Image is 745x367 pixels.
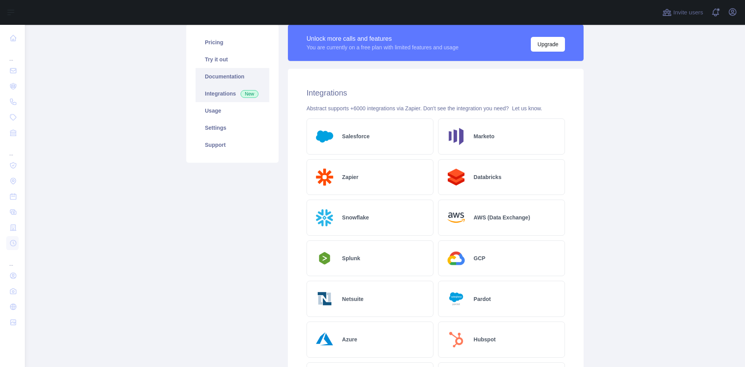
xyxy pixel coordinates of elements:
a: Pricing [196,34,269,51]
img: Logo [445,125,468,148]
a: Usage [196,102,269,119]
img: Logo [313,206,336,229]
img: Logo [445,206,468,229]
div: You are currently on a free plan with limited features and usage [307,43,459,51]
div: ... [6,252,19,267]
div: Unlock more calls and features [307,34,459,43]
a: Documentation [196,68,269,85]
button: Invite users [661,6,705,19]
button: Upgrade [531,37,565,52]
img: Logo [313,125,336,148]
span: New [241,90,258,98]
h2: Zapier [342,173,359,181]
img: Logo [445,247,468,270]
img: Logo [445,287,468,310]
h2: Splunk [342,254,360,262]
h2: Salesforce [342,132,370,140]
h2: Snowflake [342,214,369,221]
a: Support [196,136,269,153]
a: Settings [196,119,269,136]
img: Logo [313,287,336,310]
a: Let us know. [512,105,542,111]
h2: Databricks [474,173,502,181]
h2: Integrations [307,87,565,98]
div: Abstract supports +6000 integrations via Zapier. Don't see the integration you need? [307,104,565,112]
h2: Hubspot [474,336,496,343]
img: Logo [445,328,468,351]
img: Logo [313,250,336,267]
div: ... [6,47,19,62]
h2: AWS (Data Exchange) [474,214,530,221]
a: Try it out [196,51,269,68]
h2: Marketo [474,132,495,140]
h2: GCP [474,254,485,262]
div: ... [6,141,19,157]
h2: Netsuite [342,295,364,303]
a: Integrations New [196,85,269,102]
h2: Pardot [474,295,491,303]
img: Logo [313,166,336,189]
span: Invite users [673,8,703,17]
img: Logo [445,166,468,189]
h2: Azure [342,336,357,343]
img: Logo [313,328,336,351]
